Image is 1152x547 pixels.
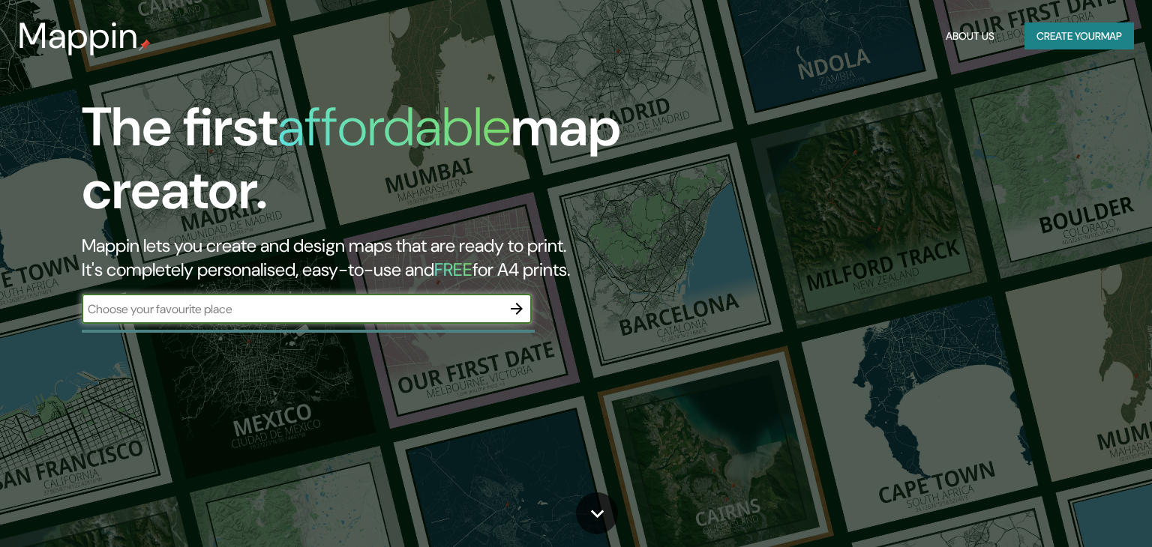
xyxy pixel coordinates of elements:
[277,92,511,162] h1: affordable
[940,22,1000,50] button: About Us
[434,258,472,281] h5: FREE
[82,300,502,318] input: Choose your favourite place
[18,15,139,57] h3: Mappin
[1024,22,1134,50] button: Create yourmap
[82,96,658,234] h1: The first map creator.
[139,39,151,51] img: mappin-pin
[82,234,658,282] h2: Mappin lets you create and design maps that are ready to print. It's completely personalised, eas...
